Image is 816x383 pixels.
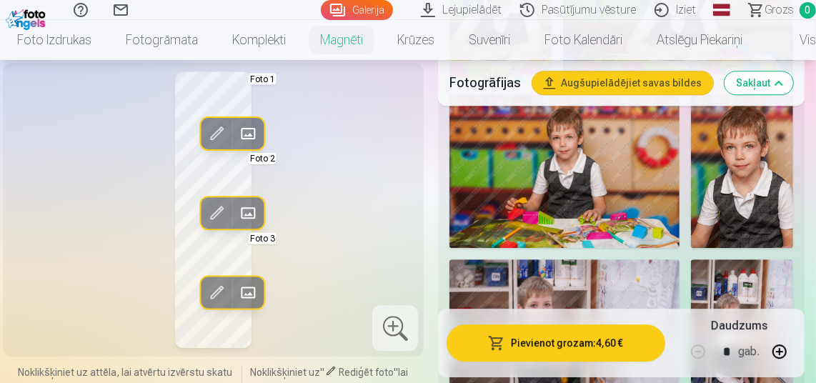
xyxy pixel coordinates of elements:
[449,73,521,93] h5: Fotogrāfijas
[447,324,665,362] button: Pievienot grozam:4,60 €
[339,367,394,378] span: Rediģēt foto
[394,367,399,378] span: "
[452,20,527,60] a: Suvenīri
[19,365,233,379] span: Noklikšķiniet uz attēla, lai atvērtu izvērstu skatu
[532,71,713,94] button: Augšupielādējiet savas bildes
[800,2,816,19] span: 0
[321,367,325,378] span: "
[527,20,640,60] a: Foto kalendāri
[251,367,321,378] span: Noklikšķiniet uz
[380,20,452,60] a: Krūzes
[725,71,793,94] button: Sakļaut
[711,317,767,334] h5: Daudzums
[109,20,215,60] a: Fotogrāmata
[303,20,380,60] a: Magnēti
[738,334,760,369] div: gab.
[215,20,303,60] a: Komplekti
[765,1,794,19] span: Grozs
[640,20,760,60] a: Atslēgu piekariņi
[6,6,49,30] img: /fa1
